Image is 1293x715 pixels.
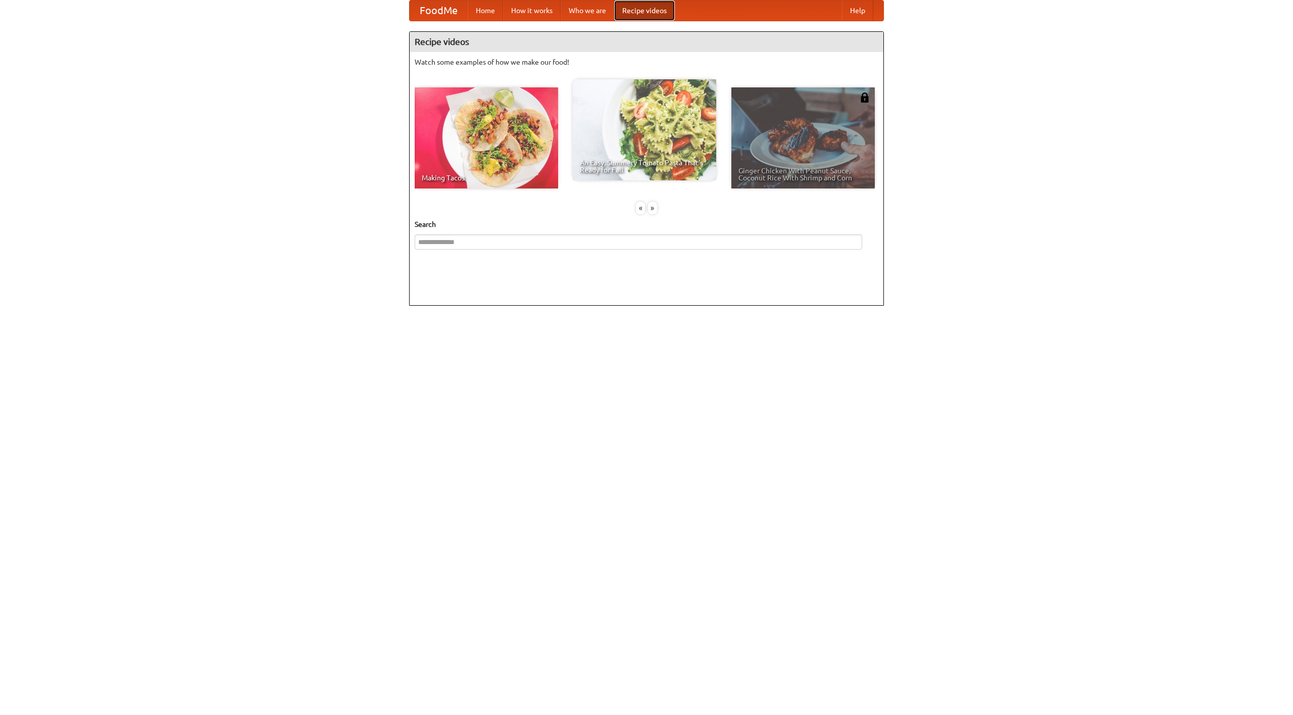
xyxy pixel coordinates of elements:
div: « [636,202,645,214]
a: Recipe videos [614,1,675,21]
a: Home [468,1,503,21]
img: 483408.png [860,92,870,103]
h5: Search [415,219,878,229]
a: Help [842,1,873,21]
a: How it works [503,1,561,21]
a: FoodMe [410,1,468,21]
span: Making Tacos [422,174,551,181]
a: Making Tacos [415,87,558,188]
h4: Recipe videos [410,32,883,52]
a: Who we are [561,1,614,21]
a: An Easy, Summery Tomato Pasta That's Ready for Fall [573,79,716,180]
span: An Easy, Summery Tomato Pasta That's Ready for Fall [580,159,709,173]
p: Watch some examples of how we make our food! [415,57,878,67]
div: » [648,202,657,214]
